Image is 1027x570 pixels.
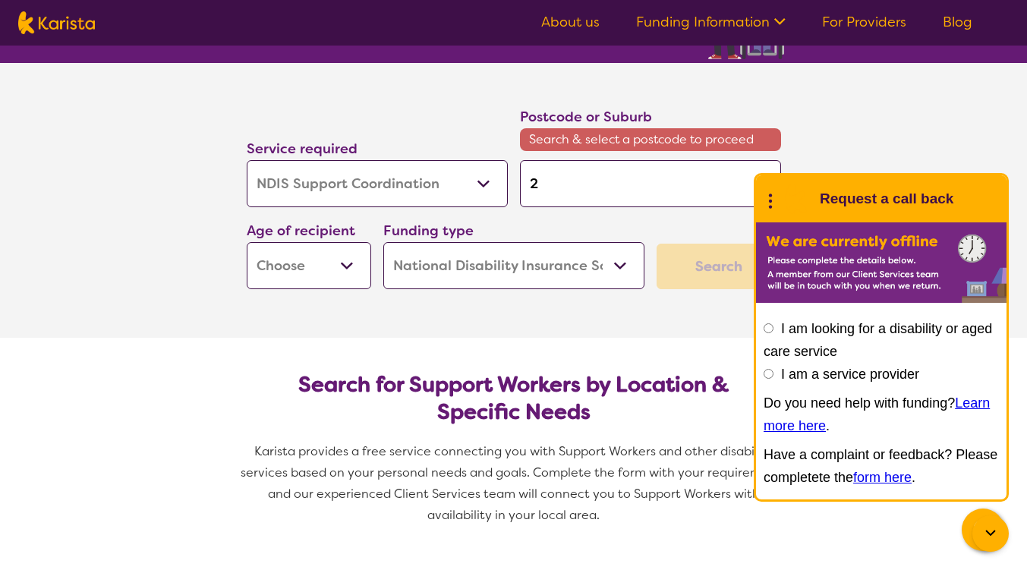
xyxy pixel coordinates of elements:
[764,321,992,359] label: I am looking for a disability or aged care service
[822,13,906,31] a: For Providers
[943,13,972,31] a: Blog
[18,11,95,34] img: Karista logo
[383,222,474,240] label: Funding type
[764,443,999,489] p: Have a complaint or feedback? Please completete the .
[520,160,781,207] input: Type
[820,187,953,210] h1: Request a call back
[520,128,781,151] span: Search & select a postcode to proceed
[541,13,600,31] a: About us
[764,392,999,437] p: Do you need help with funding? .
[241,443,790,523] span: Karista provides a free service connecting you with Support Workers and other disability services...
[520,108,652,126] label: Postcode or Suburb
[636,13,786,31] a: Funding Information
[962,509,1004,551] button: Channel Menu
[247,222,355,240] label: Age of recipient
[247,140,358,158] label: Service required
[781,367,919,382] label: I am a service provider
[259,371,769,426] h2: Search for Support Workers by Location & Specific Needs
[756,222,1007,303] img: Karista offline chat form to request call back
[853,470,912,485] a: form here
[780,184,811,214] img: Karista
